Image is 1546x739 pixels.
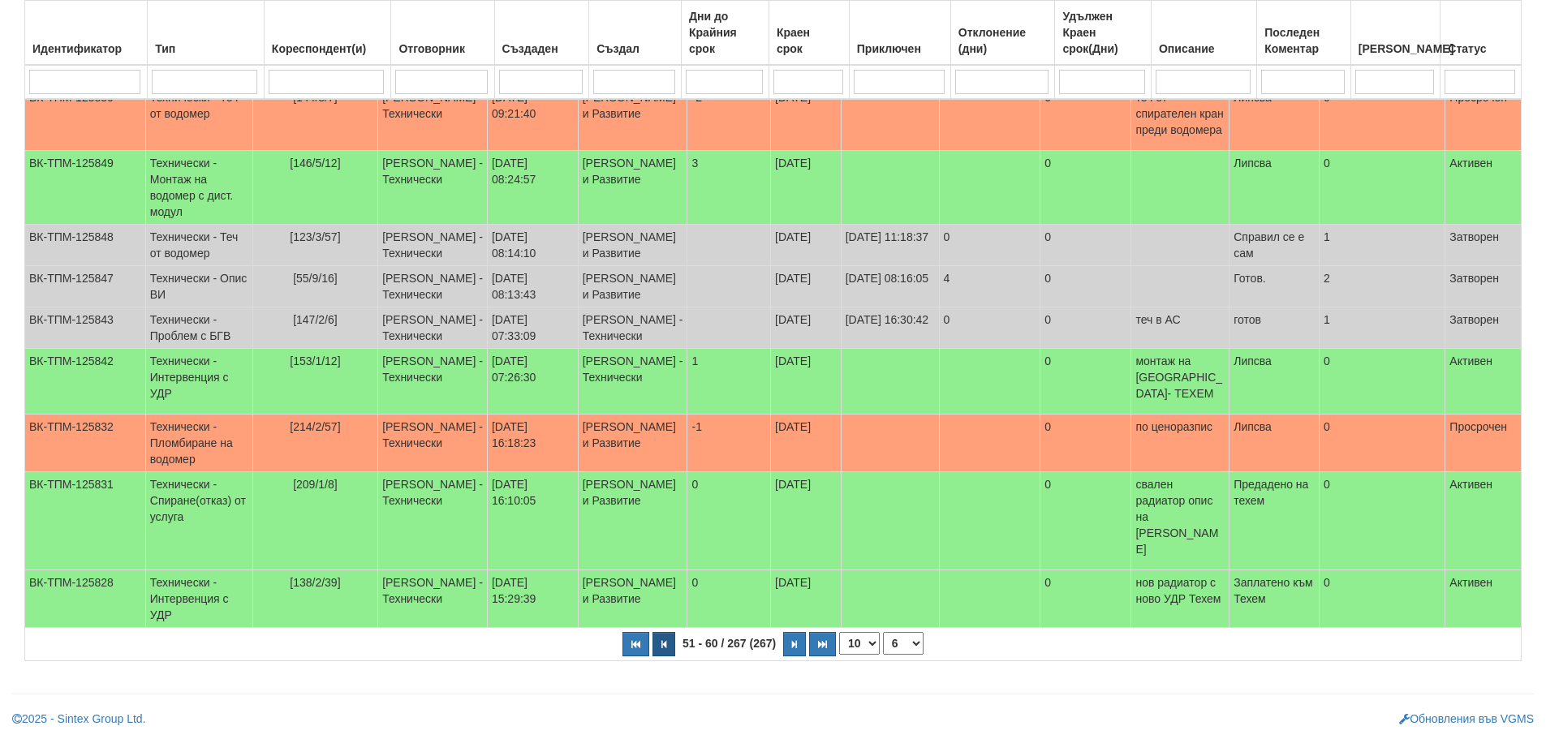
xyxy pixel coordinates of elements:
[691,157,698,170] span: 3
[487,151,578,225] td: [DATE] 08:24:57
[1257,1,1351,66] th: Последен Коментар: No sort applied, activate to apply an ascending sort
[145,472,252,570] td: Технически - Спиране(отказ) от услуга
[1059,5,1147,60] div: Удължен Краен срок(Дни)
[771,349,842,415] td: [DATE]
[25,570,146,628] td: ВК-ТПМ-125828
[290,354,340,367] span: [153/1/12]
[378,225,488,266] td: [PERSON_NAME] - Технически
[771,225,842,266] td: [DATE]
[841,266,939,307] td: [DATE] 08:16:05
[1445,37,1517,60] div: Статус
[487,307,578,349] td: [DATE] 07:33:09
[25,307,146,349] td: ВК-ТПМ-125843
[771,415,842,472] td: [DATE]
[773,21,845,60] div: Краен срок
[29,37,143,60] div: Идентификатор
[622,632,649,656] button: Първа страница
[691,354,698,367] span: 1
[578,415,687,472] td: [PERSON_NAME] и Развитие
[25,225,146,266] td: ВК-ТПМ-125848
[1445,415,1522,472] td: Просрочен
[1040,85,1131,151] td: 0
[783,632,806,656] button: Следваща страница
[1040,307,1131,349] td: 0
[264,1,391,66] th: Кореспондент(и): No sort applied, activate to apply an ascending sort
[290,420,340,433] span: [214/2/57]
[578,349,687,415] td: [PERSON_NAME] - Технически
[1135,476,1225,557] p: свален радиатор опис на [PERSON_NAME]
[145,225,252,266] td: Технически - Теч от водомер
[487,266,578,307] td: [DATE] 08:13:43
[1319,415,1445,472] td: 0
[691,478,698,491] span: 0
[1319,349,1445,415] td: 0
[145,266,252,307] td: Технически - Опис ВИ
[1445,570,1522,628] td: Активен
[1445,472,1522,570] td: Активен
[1135,419,1225,435] p: по ценоразпис
[1040,472,1131,570] td: 0
[578,570,687,628] td: [PERSON_NAME] и Развитие
[1040,570,1131,628] td: 0
[1319,472,1445,570] td: 0
[293,272,338,285] span: [55/9/16]
[1445,349,1522,415] td: Активен
[1399,712,1534,725] a: Обновления във VGMS
[145,415,252,472] td: Технически - Пломбиране на водомер
[1040,266,1131,307] td: 0
[1040,225,1131,266] td: 0
[578,472,687,570] td: [PERSON_NAME] и Развитие
[378,415,488,472] td: [PERSON_NAME] - Технически
[145,85,252,151] td: Технически - Теч от водомер
[1445,266,1522,307] td: Затворен
[378,266,488,307] td: [PERSON_NAME] - Технически
[499,37,585,60] div: Създаден
[1319,307,1445,349] td: 1
[955,21,1051,60] div: Отклонение (дни)
[1040,415,1131,472] td: 0
[1319,266,1445,307] td: 2
[578,266,687,307] td: [PERSON_NAME] и Развитие
[1234,576,1312,605] span: Заплатено към Техем
[378,85,488,151] td: [PERSON_NAME] - Технически
[1040,349,1131,415] td: 0
[939,266,1040,307] td: 4
[293,478,338,491] span: [209/1/8]
[1156,37,1252,60] div: Описание
[1135,574,1225,607] p: нов радиатор с ново УДР Техем
[1440,1,1522,66] th: Статус: No sort applied, activate to apply an ascending sort
[25,349,146,415] td: ВК-ТПМ-125842
[378,307,488,349] td: [PERSON_NAME] - Технически
[652,632,675,656] button: Предишна страница
[771,472,842,570] td: [DATE]
[145,349,252,415] td: Технически - Интервенция с УДР
[25,151,146,225] td: ВК-ТПМ-125849
[378,349,488,415] td: [PERSON_NAME] - Технически
[487,415,578,472] td: [DATE] 16:18:23
[939,307,1040,349] td: 0
[487,85,578,151] td: [DATE] 09:21:40
[939,225,1040,266] td: 0
[25,415,146,472] td: ВК-ТПМ-125832
[1135,311,1225,328] p: теч в АС
[771,85,842,151] td: [DATE]
[1234,272,1266,285] span: Готов.
[682,1,769,66] th: Дни до Крайния срок: No sort applied, activate to apply an ascending sort
[678,637,780,650] span: 51 - 60 / 267 (267)
[145,307,252,349] td: Технически - Проблем с БГВ
[148,1,265,66] th: Тип: No sort applied, activate to apply an ascending sort
[152,37,260,60] div: Тип
[25,472,146,570] td: ВК-ТПМ-125831
[1040,151,1131,225] td: 0
[771,570,842,628] td: [DATE]
[771,307,842,349] td: [DATE]
[854,37,946,60] div: Приключен
[1350,1,1440,66] th: Брой Файлове: No sort applied, activate to apply an ascending sort
[395,37,489,60] div: Отговорник
[487,570,578,628] td: [DATE] 15:29:39
[1319,570,1445,628] td: 0
[25,1,148,66] th: Идентификатор: No sort applied, activate to apply an ascending sort
[1319,225,1445,266] td: 1
[1055,1,1152,66] th: Удължен Краен срок(Дни): No sort applied, activate to apply an ascending sort
[378,151,488,225] td: [PERSON_NAME] - Технически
